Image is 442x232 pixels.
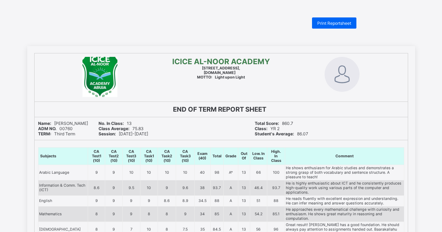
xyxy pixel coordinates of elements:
th: CA Test2 (10) [105,147,122,165]
b: Class: [255,126,268,131]
td: 10 [176,165,194,180]
b: TERM: [38,131,51,136]
td: 85 [210,206,223,222]
td: 88 [210,195,223,206]
td: 98 [210,165,223,180]
b: Student's Average: [255,131,294,136]
td: He reads fluently with excellent expression and understanding. He can infer meaning and answer qu... [285,195,404,206]
th: Total [210,147,223,165]
td: 54.2 [250,206,267,222]
b: Class Average: [99,126,130,131]
td: 10 [140,180,158,195]
span: Third Term [38,131,75,136]
td: 9 [123,195,140,206]
td: 46.4 [250,180,267,195]
th: CA Test1 (10) [88,147,105,165]
span: Light upon Light [197,75,245,80]
b: MOTTO: [197,75,212,80]
td: 38 [194,180,210,195]
span: Print Reportsheet [317,21,351,26]
td: A [223,180,238,195]
td: He shows enthusiasm for Arabic studies and demonstrates a strong grasp of both vocabulary and sen... [285,165,404,180]
th: Grade [223,147,238,165]
td: A [223,195,238,206]
span: YR 2 [255,126,280,131]
td: 9 [105,180,122,195]
b: END OF TERM REPORT SHEET [173,105,266,113]
td: 13 [238,206,250,222]
b: No. In Class: [99,121,124,126]
td: 9 [88,165,105,180]
td: 9 [158,180,176,195]
span: [STREET_ADDRESS], [202,66,240,70]
th: Low. In Class [250,147,267,165]
td: 9 [105,195,122,206]
td: English [38,195,88,206]
td: Mathematics [38,206,88,222]
td: 34 [194,206,210,222]
td: 13 [238,195,250,206]
span: 75.83 [99,126,144,131]
td: 10 [140,165,158,180]
th: Subjects [38,147,88,165]
td: 100 [267,165,285,180]
span: 860.7 [255,121,293,126]
td: 93.7 [210,180,223,195]
span: 86.07 [255,131,308,136]
th: CA Test3 (10) [123,147,140,165]
th: Comment [285,147,404,165]
td: 9 [140,195,158,206]
td: 9.6 [176,180,194,195]
td: 9 [176,206,194,222]
td: 9 [123,206,140,222]
th: Exam (40) [194,147,210,165]
th: CA Task2 (10) [158,147,176,165]
td: 9 [105,206,122,222]
b: [DOMAIN_NAME] [204,70,236,75]
b: Session: [99,131,116,136]
td: 8 [88,206,105,222]
b: ADM NO. [38,126,57,131]
b: Total Score: [255,121,279,126]
td: 66 [250,165,267,180]
td: 9 [88,195,105,206]
b: Name: [38,121,51,126]
td: He approaches every mathematical challenge with curiosity and enthusiasm. He shows great maturity... [285,206,404,222]
td: 10 [123,165,140,180]
td: A [223,206,238,222]
td: 8 [158,206,176,222]
td: 8.9 [176,195,194,206]
td: 88 [267,195,285,206]
td: 13 [238,165,250,180]
span: [DATE]-[DATE] [99,131,148,136]
th: CA Task1 (10) [140,147,158,165]
td: 9 [105,165,122,180]
td: Information & Comm. Tech (ICT) [38,180,88,195]
span: 13 [99,121,132,126]
td: 10 [158,165,176,180]
span: 00760 [38,126,73,131]
th: CA Task3 (10) [176,147,194,165]
td: 8 [140,206,158,222]
span: [PERSON_NAME] [38,121,88,126]
td: 13 [238,180,250,195]
span: ICICE AL-NOOR ACADEMY [172,57,270,66]
th: High. In Class [267,147,285,165]
td: He is highly enthusiastic about ICT and he consistently produces high-quality work using various ... [285,180,404,195]
td: Arabic Language [38,165,88,180]
td: 93.7 [267,180,285,195]
td: 8.6 [88,180,105,195]
td: 9.5 [123,180,140,195]
td: 8.6 [158,195,176,206]
td: 34.5 [194,195,210,206]
td: 51 [250,195,267,206]
th: Out Of [238,147,250,165]
td: 85.1 [267,206,285,222]
td: 40 [194,165,210,180]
